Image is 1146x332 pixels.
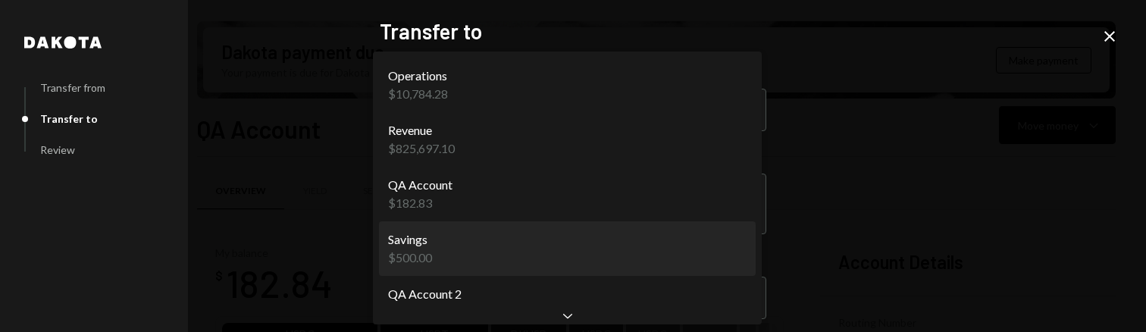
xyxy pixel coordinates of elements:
[388,303,462,321] div: $25.97
[40,81,105,94] div: Transfer from
[388,285,462,303] div: QA Account 2
[388,249,432,267] div: $500.00
[40,143,75,156] div: Review
[388,139,455,158] div: $825,697.10
[388,121,455,139] div: Revenue
[388,194,452,212] div: $182.83
[388,67,448,85] div: Operations
[40,112,98,125] div: Transfer to
[388,230,432,249] div: Savings
[388,176,452,194] div: QA Account
[380,17,766,46] h2: Transfer to
[388,85,448,103] div: $10,784.28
